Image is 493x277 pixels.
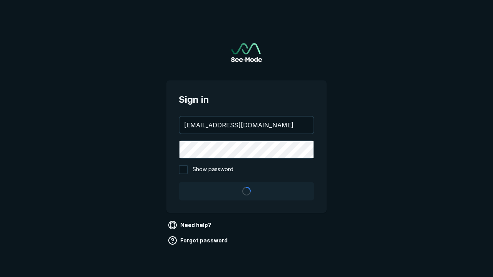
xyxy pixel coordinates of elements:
span: Show password [193,165,233,174]
img: See-Mode Logo [231,43,262,62]
input: your@email.com [179,117,314,133]
a: Go to sign in [231,43,262,62]
a: Need help? [166,219,215,231]
a: Forgot password [166,234,231,247]
span: Sign in [179,93,314,107]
